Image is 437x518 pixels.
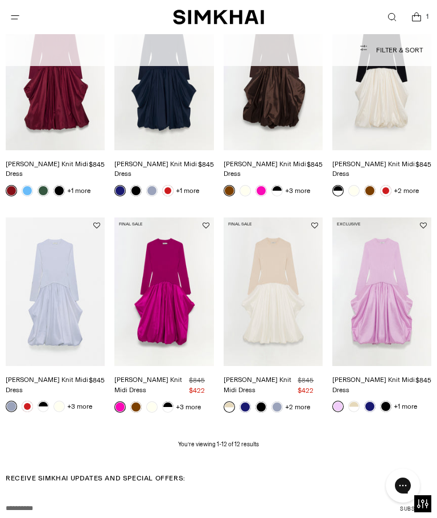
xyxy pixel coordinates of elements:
[224,160,306,178] a: [PERSON_NAME] Knit Midi Dress
[285,183,310,199] a: +3 more
[298,376,314,384] s: $845
[298,387,314,394] span: $422
[189,376,205,384] s: $845
[203,222,209,229] button: Add to Wishlist
[14,39,422,61] button: Filter & Sort
[422,11,432,22] span: 1
[114,376,182,393] a: [PERSON_NAME] Knit Midi Dress
[311,222,318,229] button: Add to Wishlist
[89,376,105,384] span: $845
[285,399,310,415] a: +2 more
[189,387,205,394] span: $422
[6,217,105,366] img: Kenlie Taffeta Knit Midi Dress
[420,222,427,229] button: Add to Wishlist
[9,475,114,509] iframe: Sign Up via Text for Offers
[6,160,88,178] a: [PERSON_NAME] Knit Midi Dress
[405,6,428,29] a: Open cart modal
[332,160,415,178] a: [PERSON_NAME] Knit Midi Dress
[114,217,213,366] img: Kenlie Taffeta Knit Midi Dress
[332,376,415,393] a: [PERSON_NAME] Knit Midi Dress
[176,399,201,415] a: +3 more
[114,2,213,150] img: Kenlie Taffeta Knit Midi Dress
[114,160,197,178] a: [PERSON_NAME] Knit Midi Dress
[93,222,100,229] button: Add to Wishlist
[380,464,426,507] iframe: Gorgias live chat messenger
[332,217,431,366] img: Kenlie Taffeta Knit Midi Dress
[6,376,88,393] a: [PERSON_NAME] Knit Midi Dress
[67,398,92,414] a: +3 more
[332,2,431,150] img: Kenlie Taffeta Knit Midi Dress
[415,161,431,168] span: $845
[224,376,291,393] a: [PERSON_NAME] Knit Midi Dress
[198,161,214,168] span: $845
[394,183,419,199] a: +2 more
[380,6,403,29] a: Open search modal
[307,161,323,168] span: $845
[224,2,323,150] img: Kenlie Taffeta Knit Midi Dress
[6,2,105,150] img: Kenlie Taffeta Knit Midi Dress
[224,217,323,366] img: Kenlie Taffeta Knit Midi Dress
[67,183,90,199] a: +1 more
[178,440,259,449] p: You’re viewing 1-12 of 12 results
[3,6,27,29] button: Open menu modal
[89,161,105,168] span: $845
[394,398,417,414] a: +1 more
[415,376,431,384] span: $845
[173,9,264,26] a: SIMKHAI
[176,183,199,199] a: +1 more
[6,473,185,483] span: RECEIVE SIMKHAI UPDATES AND SPECIAL OFFERS:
